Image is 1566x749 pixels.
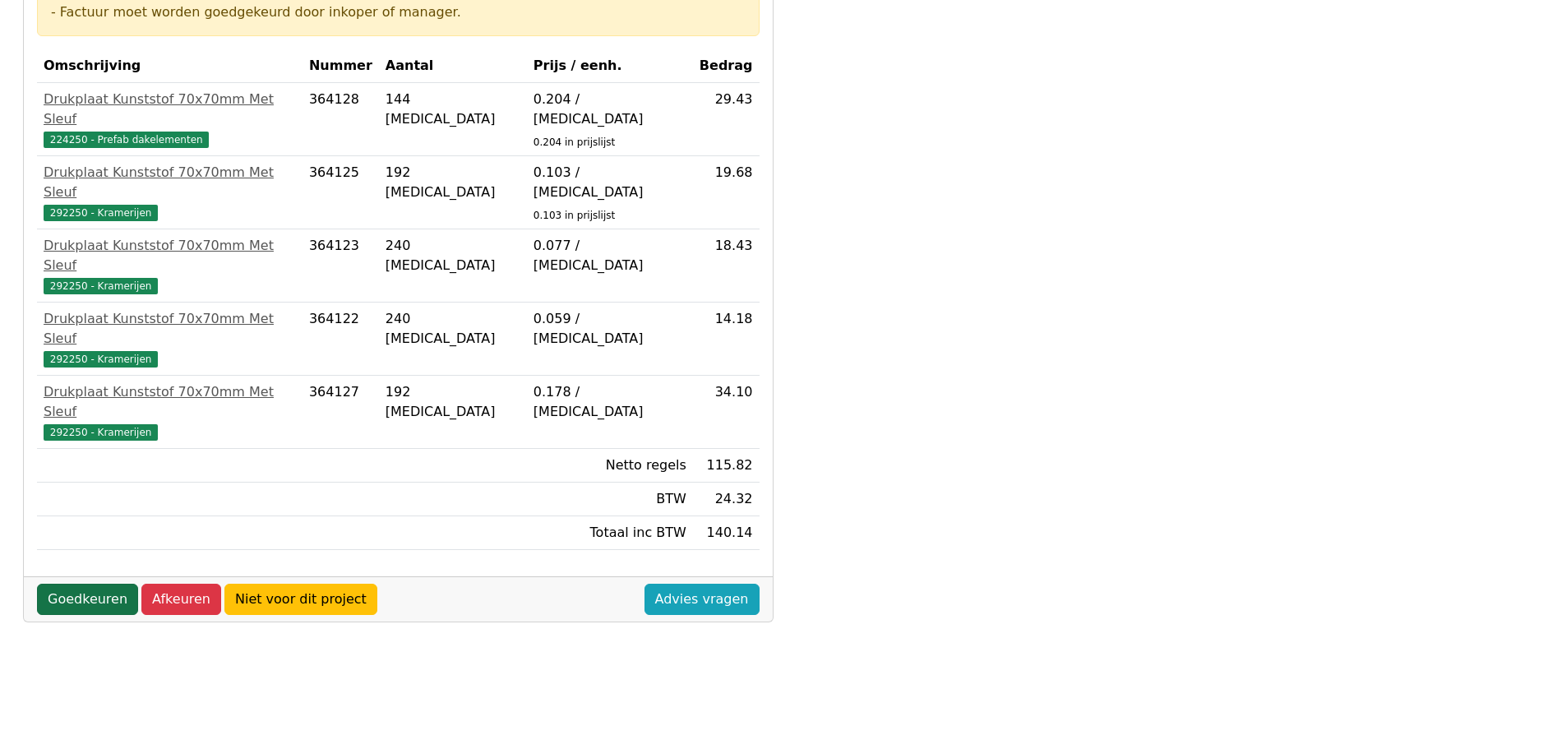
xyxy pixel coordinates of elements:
[44,132,209,148] span: 224250 - Prefab dakelementen
[303,156,379,229] td: 364125
[44,90,296,149] a: Drukplaat Kunststof 70x70mm Met Sleuf224250 - Prefab dakelementen
[527,483,693,516] td: BTW
[303,49,379,83] th: Nummer
[386,163,520,202] div: 192 [MEDICAL_DATA]
[44,351,158,368] span: 292250 - Kramerijen
[534,210,615,221] sub: 0.103 in prijslijst
[693,229,760,303] td: 18.43
[44,309,296,349] div: Drukplaat Kunststof 70x70mm Met Sleuf
[534,236,686,275] div: 0.077 / [MEDICAL_DATA]
[303,229,379,303] td: 364123
[527,516,693,550] td: Totaal inc BTW
[44,278,158,294] span: 292250 - Kramerijen
[527,449,693,483] td: Netto regels
[534,90,686,129] div: 0.204 / [MEDICAL_DATA]
[44,163,296,222] a: Drukplaat Kunststof 70x70mm Met Sleuf292250 - Kramerijen
[693,376,760,449] td: 34.10
[303,83,379,156] td: 364128
[386,309,520,349] div: 240 [MEDICAL_DATA]
[37,584,138,615] a: Goedkeuren
[44,382,296,442] a: Drukplaat Kunststof 70x70mm Met Sleuf292250 - Kramerijen
[693,516,760,550] td: 140.14
[386,236,520,275] div: 240 [MEDICAL_DATA]
[534,163,686,202] div: 0.103 / [MEDICAL_DATA]
[527,49,693,83] th: Prijs / eenh.
[37,49,303,83] th: Omschrijving
[44,90,296,129] div: Drukplaat Kunststof 70x70mm Met Sleuf
[44,236,296,275] div: Drukplaat Kunststof 70x70mm Met Sleuf
[693,49,760,83] th: Bedrag
[44,309,296,368] a: Drukplaat Kunststof 70x70mm Met Sleuf292250 - Kramerijen
[386,382,520,422] div: 192 [MEDICAL_DATA]
[224,584,377,615] a: Niet voor dit project
[534,309,686,349] div: 0.059 / [MEDICAL_DATA]
[534,136,615,148] sub: 0.204 in prijslijst
[51,2,746,22] div: - Factuur moet worden goedgekeurd door inkoper of manager.
[693,303,760,376] td: 14.18
[303,303,379,376] td: 364122
[693,483,760,516] td: 24.32
[693,449,760,483] td: 115.82
[693,83,760,156] td: 29.43
[693,156,760,229] td: 19.68
[303,376,379,449] td: 364127
[44,236,296,295] a: Drukplaat Kunststof 70x70mm Met Sleuf292250 - Kramerijen
[386,90,520,129] div: 144 [MEDICAL_DATA]
[44,205,158,221] span: 292250 - Kramerijen
[379,49,527,83] th: Aantal
[644,584,760,615] a: Advies vragen
[534,382,686,422] div: 0.178 / [MEDICAL_DATA]
[44,163,296,202] div: Drukplaat Kunststof 70x70mm Met Sleuf
[44,382,296,422] div: Drukplaat Kunststof 70x70mm Met Sleuf
[44,424,158,441] span: 292250 - Kramerijen
[141,584,221,615] a: Afkeuren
